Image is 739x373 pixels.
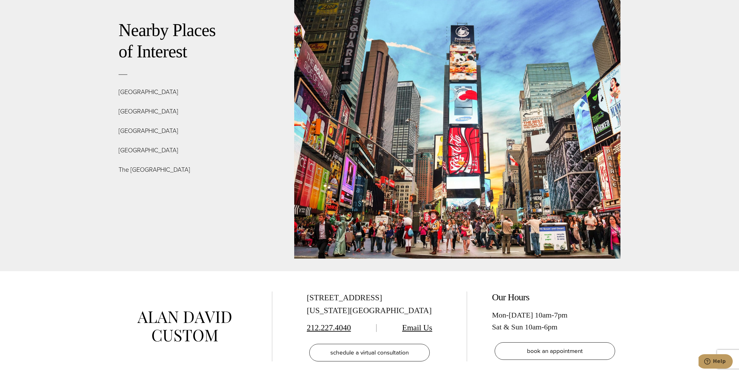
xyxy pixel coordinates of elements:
div: Mon-[DATE] 10am-7pm Sat & Sun 10am-6pm [492,309,618,333]
a: 212.227.4040 [307,323,351,332]
div: [STREET_ADDRESS] [US_STATE][GEOGRAPHIC_DATA] [307,292,432,317]
iframe: Opens a widget where you can chat to one of our agents [699,354,733,370]
img: alan david custom [137,311,231,342]
a: schedule a virtual consultation [309,344,430,361]
p: [GEOGRAPHIC_DATA] [GEOGRAPHIC_DATA] [GEOGRAPHIC_DATA] [GEOGRAPHIC_DATA] The [GEOGRAPHIC_DATA] [119,87,247,175]
a: Nearby Places of Interest [119,20,215,61]
a: book an appointment [495,342,615,360]
a: Email Us [402,323,432,332]
span: schedule a virtual consultation [330,348,409,357]
h2: Our Hours [492,292,618,303]
span: book an appointment [527,346,583,355]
